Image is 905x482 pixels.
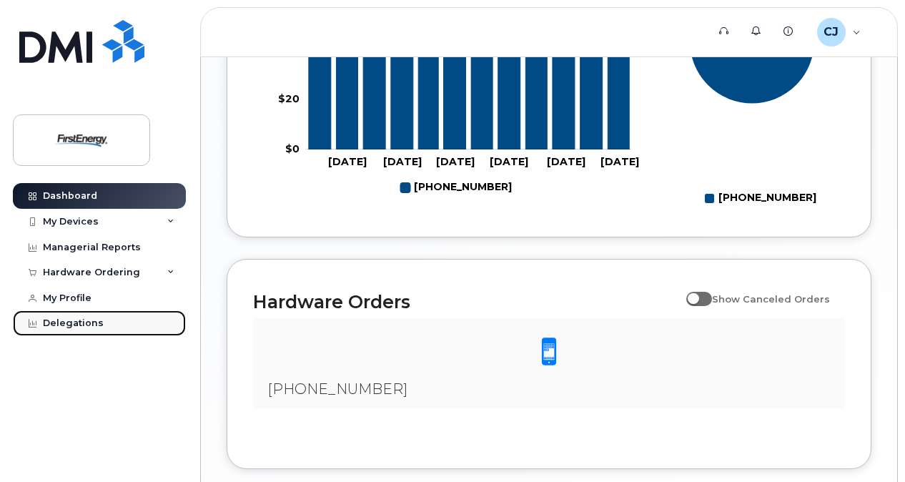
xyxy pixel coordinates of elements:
[436,156,475,169] tspan: [DATE]
[824,24,839,41] span: CJ
[548,156,586,169] tspan: [DATE]
[712,293,830,305] span: Show Canceled Orders
[278,92,300,105] tspan: $20
[400,176,512,200] g: Legend
[705,187,816,210] g: Legend
[843,420,894,471] iframe: Messenger Launcher
[490,156,528,169] tspan: [DATE]
[807,18,871,46] div: Coffee, Jennifer J.
[267,380,407,398] span: [PHONE_NUMBER]
[383,156,422,169] tspan: [DATE]
[400,176,512,200] g: 330-690-7289
[253,291,679,313] h2: Hardware Orders
[600,156,639,169] tspan: [DATE]
[329,156,367,169] tspan: [DATE]
[285,142,300,155] tspan: $0
[686,285,698,297] input: Show Canceled Orders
